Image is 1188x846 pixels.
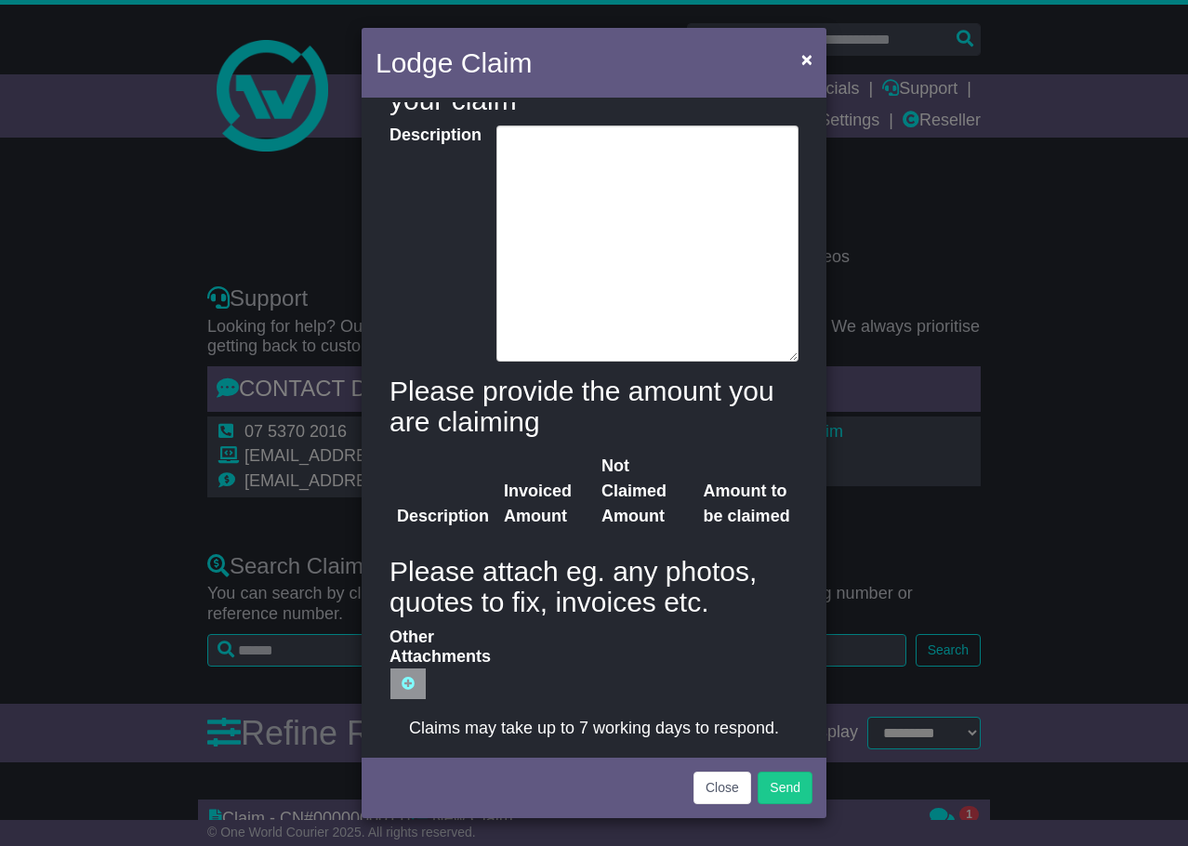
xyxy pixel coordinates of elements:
[380,126,487,357] label: Description
[376,42,532,84] h4: Lodge Claim
[792,40,822,78] button: Close
[389,376,799,437] h4: Please provide the amount you are claiming
[389,719,799,739] div: Claims may take up to 7 working days to respond.
[380,628,487,700] label: Other Attachments
[758,772,812,804] button: Send
[696,446,799,536] th: Amount to be claimed
[693,772,751,804] button: Close
[389,446,496,536] th: Description
[801,48,812,70] span: ×
[594,446,696,536] th: Not Claimed Amount
[496,446,594,536] th: Invoiced Amount
[389,556,799,617] h4: Please attach eg. any photos, quotes to fix, invoices etc.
